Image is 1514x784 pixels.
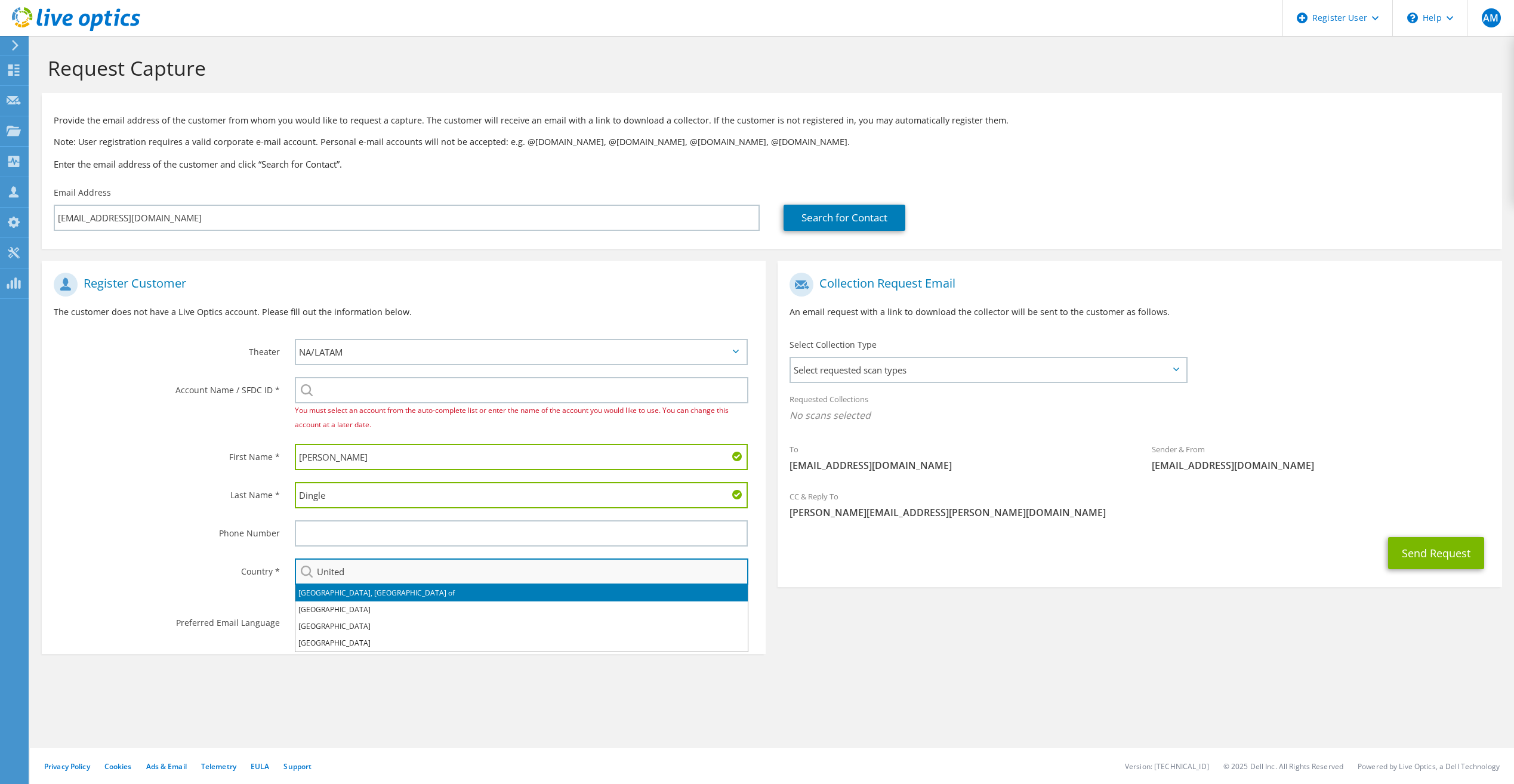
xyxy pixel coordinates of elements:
a: Telemetry [201,761,236,771]
span: You must select an account from the auto-complete list or enter the name of the account you would... [295,405,729,430]
div: Sender & From [1140,437,1502,478]
label: Theater [54,339,280,358]
span: No scans selected [790,409,1490,422]
span: [EMAIL_ADDRESS][DOMAIN_NAME] [1152,459,1490,472]
li: Version: [TECHNICAL_ID] [1125,761,1209,771]
span: Select requested scan types [791,358,1185,382]
h1: Register Customer [54,273,748,297]
span: AM [1482,8,1501,27]
span: [EMAIL_ADDRESS][DOMAIN_NAME] [790,459,1128,472]
li: Powered by Live Optics, a Dell Technology [1358,761,1500,771]
label: Preferred Email Language [54,610,280,629]
a: Search for Contact [784,205,905,231]
li: [GEOGRAPHIC_DATA] [295,618,748,635]
div: To [778,437,1140,478]
label: Account Name / SFDC ID * [54,377,280,396]
label: Country * [54,558,280,578]
div: Requested Collections [778,387,1501,431]
svg: \n [1407,13,1418,23]
p: The customer does not have a Live Optics account. Please fill out the information below. [54,305,754,319]
h1: Collection Request Email [790,273,1484,297]
li: [GEOGRAPHIC_DATA], [GEOGRAPHIC_DATA] of [295,585,748,601]
li: [GEOGRAPHIC_DATA] [295,635,748,652]
label: Email Address [54,187,111,199]
h1: Request Capture [48,55,1490,81]
label: Select Collection Type [790,339,877,351]
li: [GEOGRAPHIC_DATA] [295,601,748,618]
a: EULA [251,761,269,771]
label: First Name * [54,444,280,463]
button: Send Request [1388,537,1484,569]
p: An email request with a link to download the collector will be sent to the customer as follows. [790,305,1490,319]
div: CC & Reply To [778,484,1501,525]
p: Provide the email address of the customer from whom you would like to request a capture. The cust... [54,114,1490,127]
h3: Enter the email address of the customer and click “Search for Contact”. [54,158,1490,171]
a: Privacy Policy [44,761,90,771]
label: Last Name * [54,482,280,501]
label: Phone Number [54,520,280,539]
span: [PERSON_NAME][EMAIL_ADDRESS][PERSON_NAME][DOMAIN_NAME] [790,506,1490,519]
a: Ads & Email [146,761,187,771]
a: Support [283,761,312,771]
a: Cookies [104,761,132,771]
p: Note: User registration requires a valid corporate e-mail account. Personal e-mail accounts will ... [54,135,1490,149]
li: © 2025 Dell Inc. All Rights Reserved [1223,761,1343,771]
